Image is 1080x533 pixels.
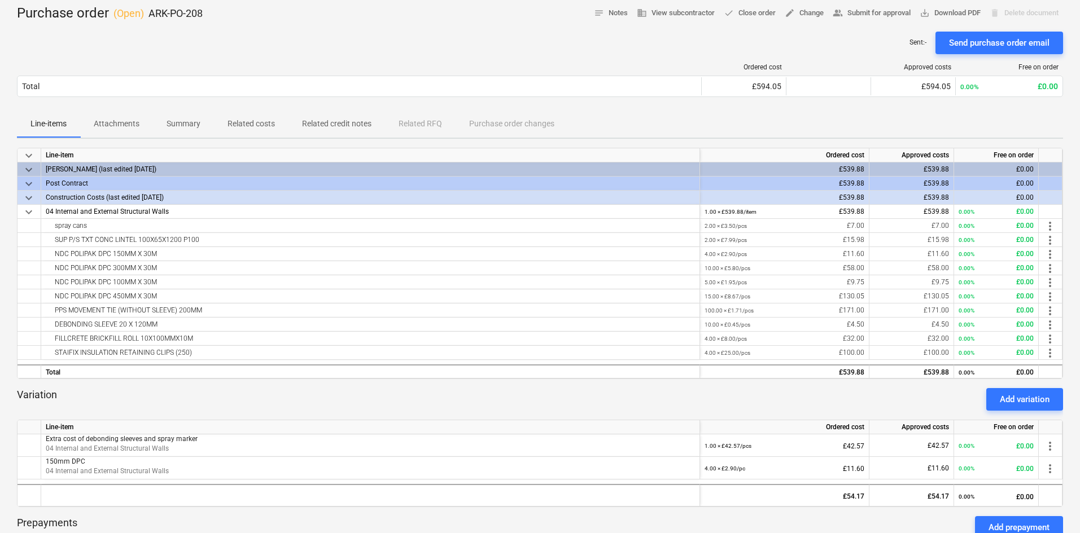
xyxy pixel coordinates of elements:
span: View subcontractor [637,7,715,20]
div: £54.17 [705,485,864,508]
div: £7.00 [705,219,864,233]
div: £42.57 [874,434,949,457]
div: £0.00 [959,485,1034,508]
span: Extra cost of debonding sleeves and spray marker [46,435,198,443]
div: £32.00 [705,332,864,346]
div: spray cans [46,219,695,232]
small: 0.00% [959,293,974,299]
div: Ordered cost [700,420,869,434]
div: £7.00 [874,219,949,233]
span: keyboard_arrow_down [22,163,36,177]
div: £4.50 [874,318,949,332]
small: 4.00 × £25.00 / pcs [705,350,750,356]
div: Construction Costs (last edited 27 Nov 2024) [46,191,695,204]
div: Ordered cost [700,148,869,162]
small: 0.00% [959,265,974,271]
span: more_vert [1043,462,1057,475]
div: £539.88 [874,365,949,380]
div: NDC POLIPAK DPC 450MM X 30M [46,289,695,303]
div: NDC POLIPAK DPC 100MM X 30M [46,275,695,289]
div: £0.00 [959,346,1034,360]
span: more_vert [1043,219,1057,233]
small: 0.00% [959,350,974,356]
small: 0.00% [959,465,974,472]
span: keyboard_arrow_down [22,205,36,219]
span: more_vert [1043,262,1057,275]
div: £0.00 [959,177,1034,191]
small: 0.00% [959,336,974,342]
small: 1.00 × £539.88 / item [705,209,757,215]
div: £0.00 [959,205,1034,219]
div: Galley Lane (last edited 27 Nov 2024) [46,162,695,176]
div: £0.00 [959,289,1034,303]
div: £539.88 [705,177,864,191]
small: 0.00% [959,369,974,376]
div: £0.00 [959,233,1034,247]
div: £0.00 [959,261,1034,275]
span: Close order [724,7,776,20]
div: £0.00 [959,365,1034,380]
div: £11.60 [874,247,949,261]
div: Approved costs [869,420,954,434]
div: £594.05 [876,82,951,91]
p: Attachments [94,118,139,130]
div: £0.00 [960,82,1058,91]
span: more_vert [1043,276,1057,289]
div: NDC POLIPAK DPC 150MM X 30M [46,247,695,261]
div: £15.98 [705,233,864,247]
p: Related costs [228,118,275,130]
span: save_alt [920,8,930,18]
div: £130.05 [874,289,949,303]
small: 0.00% [959,307,974,314]
div: £0.00 [959,457,1034,480]
div: FILLCRETE BRICKFILL ROLL 10X100MMX10M [46,332,695,345]
button: Send purchase order email [935,32,1063,54]
span: Change [785,7,824,20]
small: 0.00% [959,494,974,500]
span: Submit for approval [833,7,911,20]
div: £32.00 [874,332,949,346]
span: more_vert [1043,318,1057,332]
div: £0.00 [959,332,1034,346]
div: £100.00 [874,346,949,360]
div: £539.88 [705,162,864,177]
div: £0.00 [959,318,1034,332]
div: £171.00 [705,303,864,318]
div: £171.00 [874,303,949,318]
div: £539.88 [705,365,864,380]
small: 10.00 × £5.80 / pcs [705,265,750,271]
small: 0.00% [959,209,974,215]
div: Approved costs [869,148,954,162]
div: £0.00 [959,191,1034,205]
div: £54.17 [874,485,949,508]
p: Summary [167,118,200,130]
div: Ordered cost [706,63,782,71]
small: 15.00 × £8.67 / pcs [705,293,750,299]
span: 04 Internal and External Structural Walls [46,444,169,452]
div: £539.88 [705,205,864,219]
button: Add variation [986,388,1063,411]
div: STAIFIX INSULATION RETAINING CLIPS (250) [46,346,695,359]
div: £58.00 [874,261,949,275]
div: £0.00 [959,303,1034,318]
button: Submit for approval [828,5,915,22]
div: DEBONDING SLEEVE 20 X 120MM [46,318,695,331]
div: NDC POLIPAK DPC 300MM X 30M [46,261,695,275]
div: £130.05 [705,289,864,303]
button: Notes [589,5,632,22]
span: more_vert [1043,346,1057,360]
p: Sent : - [910,38,926,47]
div: £100.00 [705,346,864,360]
span: 150mm DPC [46,457,85,465]
div: Line-item [41,420,700,434]
div: £539.88 [705,191,864,205]
small: 2.00 × £7.99 / pcs [705,237,747,243]
div: Line-item [41,148,700,162]
small: 100.00 × £1.71 / pcs [705,307,754,314]
small: 5.00 × £1.95 / pcs [705,279,747,285]
small: 0.00% [960,83,979,91]
div: Purchase order [17,5,203,23]
iframe: Chat Widget [1024,479,1080,533]
span: notes [594,8,604,18]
